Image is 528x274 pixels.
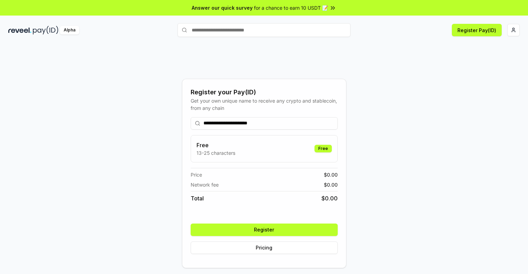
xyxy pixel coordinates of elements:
[191,97,338,112] div: Get your own unique name to receive any crypto and stablecoin, from any chain
[191,194,204,202] span: Total
[192,4,253,11] span: Answer our quick survey
[324,181,338,188] span: $ 0.00
[191,242,338,254] button: Pricing
[191,87,338,97] div: Register your Pay(ID)
[191,181,219,188] span: Network fee
[315,145,332,152] div: Free
[197,141,235,149] h3: Free
[197,149,235,157] p: 13-25 characters
[324,171,338,178] span: $ 0.00
[33,26,58,35] img: pay_id
[452,24,502,36] button: Register Pay(ID)
[60,26,79,35] div: Alpha
[321,194,338,202] span: $ 0.00
[254,4,328,11] span: for a chance to earn 10 USDT 📝
[191,224,338,236] button: Register
[8,26,31,35] img: reveel_dark
[191,171,202,178] span: Price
